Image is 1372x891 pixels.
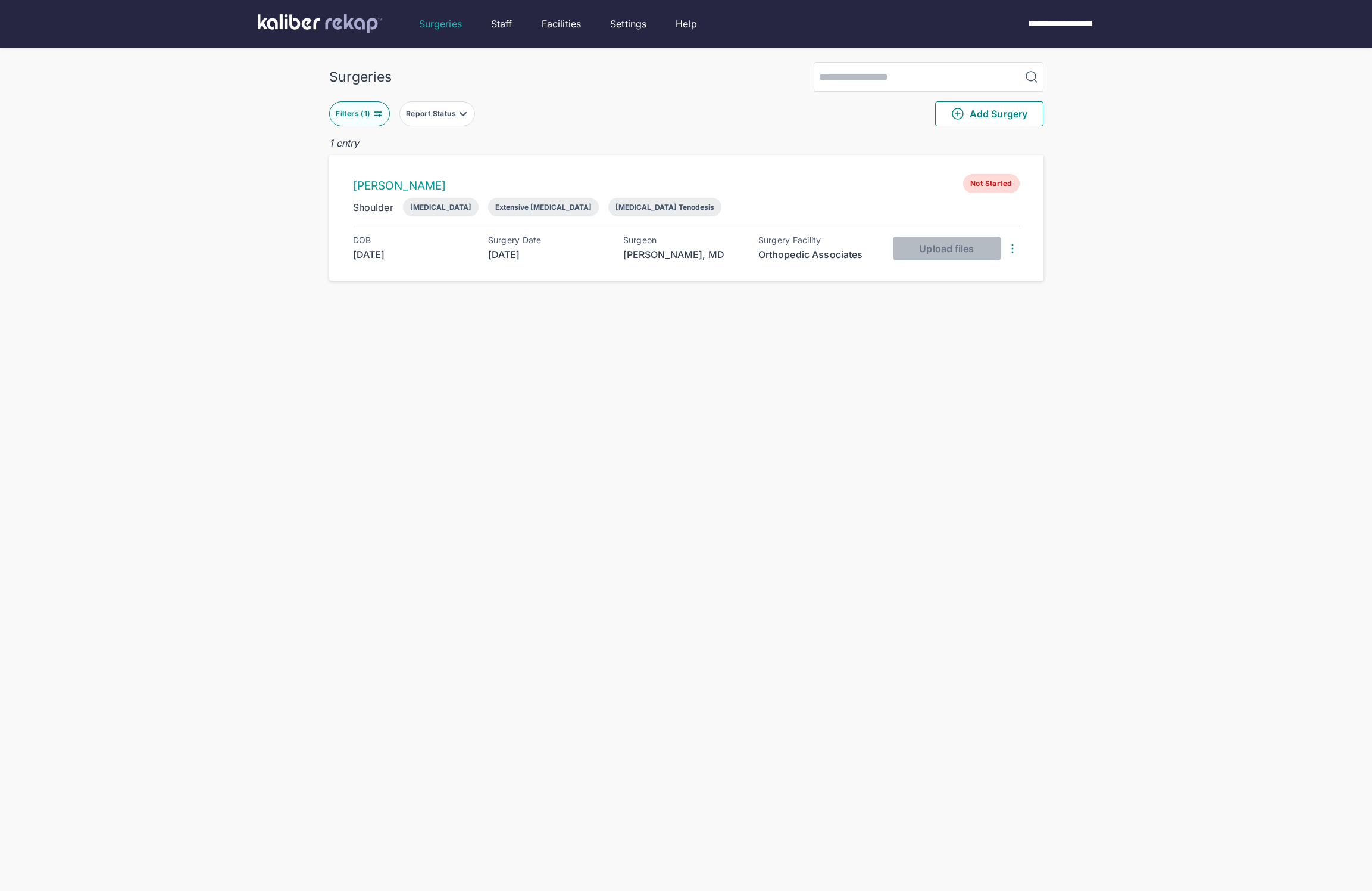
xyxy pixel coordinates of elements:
div: Extensive [MEDICAL_DATA] [495,203,592,212]
a: Facilities [542,17,582,31]
div: [MEDICAL_DATA] Tenodesis [615,203,714,212]
a: Staff [491,17,512,31]
div: Filters ( 1 ) [336,109,373,119]
div: [DATE] [488,247,607,262]
img: kaliber labs logo [258,14,382,33]
button: Report Status [399,101,475,126]
span: Upload files [919,243,974,254]
a: Help [676,17,697,31]
img: faders-horizontal-teal.edb3eaa8.svg [373,109,383,119]
span: Add Surgery [951,107,1027,121]
div: [PERSON_NAME], MD [623,247,742,262]
div: Orthopedic Associates [758,247,877,262]
div: [MEDICAL_DATA] [410,203,471,212]
button: Filters (1) [329,101,390,126]
a: Settings [610,17,646,31]
a: [PERSON_NAME] [353,179,446,193]
div: 1 entry [329,136,1043,150]
img: PlusCircleGreen.5fd88d77.svg [951,107,965,121]
div: Report Status [406,109,458,119]
div: Shoulder [353,200,393,215]
div: Surgeries [329,69,392,85]
button: Upload files [893,237,1001,260]
div: Surgery Facility [758,235,877,245]
img: filter-caret-down-grey.b3560631.svg [458,109,468,119]
a: Surgeries [419,17,462,31]
span: Not Started [963,174,1019,193]
div: [DATE] [353,247,472,262]
div: Surgery Date [488,235,607,245]
img: DotsThreeVertical.31cb0eda.svg [1005,241,1020,256]
button: Add Surgery [935,101,1043,126]
div: DOB [353,235,472,245]
div: Surgeon [623,235,742,245]
img: MagnifyingGlass.1dc66aab.svg [1024,70,1039,84]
